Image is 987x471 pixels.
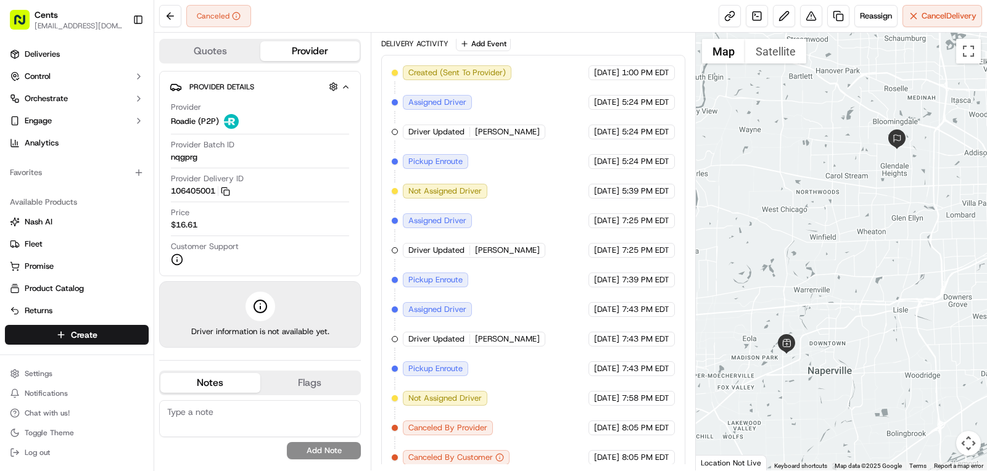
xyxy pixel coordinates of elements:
a: 📗Knowledge Base [7,270,99,292]
a: Report a map error [934,462,983,469]
span: [PERSON_NAME] [38,224,100,234]
a: Nash AI [10,216,144,227]
button: 106405001 [171,186,230,197]
span: Driver Updated [408,334,465,345]
a: Open this area in Google Maps (opens a new window) [699,454,740,470]
button: Engage [5,111,149,131]
span: Not Assigned Driver [408,186,482,197]
span: Driver information is not available yet. [191,326,329,337]
button: Provider [260,41,360,61]
span: 8:05 PM EDT [622,422,669,433]
button: Fleet [5,234,149,254]
div: Favorites [5,163,149,182]
span: [EMAIL_ADDRESS][DOMAIN_NAME] [35,21,123,31]
span: Cents [35,9,58,21]
span: 5:24 PM EDT [622,97,669,108]
span: Cancel Delivery [922,10,977,22]
span: Chat with us! [25,408,70,418]
span: nqgprg [171,152,197,163]
span: Customer Support [171,241,239,252]
span: 7:58 PM EDT [622,393,669,404]
span: 7:43 PM EDT [622,334,669,345]
span: Engage [25,115,52,126]
button: Notes [160,373,260,393]
button: See all [191,157,225,172]
span: [PERSON_NAME] [475,245,540,256]
span: [DATE] [594,156,619,167]
span: Reassign [860,10,892,22]
span: Pickup Enroute [408,274,463,285]
span: Pickup Enroute [408,363,463,374]
span: Map data ©2025 Google [835,462,902,469]
div: Delivery Activity [381,39,448,49]
img: roadie-logo-v2.jpg [224,114,239,129]
button: Nash AI [5,212,149,232]
div: Canceled [186,5,251,27]
img: 1736555255976-a54dd68f-1ca7-489b-9aae-adbdc363a1c4 [25,224,35,234]
button: Returns [5,301,149,321]
button: Show street map [702,39,745,63]
button: Create [5,325,149,345]
span: Not Assigned Driver [408,393,482,404]
span: 7:25 PM EDT [622,215,669,226]
button: Show satellite imagery [745,39,806,63]
a: Product Catalog [10,283,144,294]
a: Deliveries [5,44,149,64]
span: Log out [25,448,50,457]
span: [DATE] [594,452,619,463]
img: Jack Harpster [12,179,32,199]
span: 8:05 PM EDT [622,452,669,463]
img: 1736555255976-a54dd68f-1ca7-489b-9aae-adbdc363a1c4 [12,117,35,139]
button: Add Event [456,36,511,51]
span: [DATE] [109,224,134,234]
button: Cents[EMAIL_ADDRESS][DOMAIN_NAME] [5,5,128,35]
button: Orchestrate [5,89,149,109]
span: [DATE] [594,334,619,345]
span: [PERSON_NAME] [475,126,540,137]
img: Masood Aslam [12,212,32,232]
div: 💻 [104,276,114,286]
a: Returns [10,305,144,316]
a: Terms (opens in new tab) [909,462,927,469]
span: Provider [171,102,201,113]
span: Deliveries [25,49,60,60]
span: Create [71,329,97,341]
span: Product Catalog [25,283,84,294]
button: Quotes [160,41,260,61]
span: 5:39 PM EDT [622,186,669,197]
button: Promise [5,256,149,276]
button: Control [5,67,149,86]
span: Canceled By Customer [408,452,493,463]
button: Log out [5,444,149,461]
div: 📗 [12,276,22,286]
button: Settings [5,365,149,382]
span: Roadie (P2P) [171,116,219,127]
button: CancelDelivery [902,5,982,27]
span: Created (Sent To Provider) [408,67,506,78]
span: [PERSON_NAME] [475,334,540,345]
span: [DATE] [594,304,619,315]
span: Control [25,71,51,82]
span: Promise [25,261,54,272]
button: Notifications [5,385,149,402]
span: Pickup Enroute [408,156,463,167]
a: 💻API Documentation [99,270,203,292]
span: $16.61 [171,219,197,231]
span: 7:43 PM EDT [622,304,669,315]
img: Google [699,454,740,470]
div: Past conversations [12,160,83,170]
button: Toggle Theme [5,424,149,441]
span: Pylon [123,305,149,314]
button: Provider Details [170,76,350,97]
span: Driver Updated [408,245,465,256]
span: Provider Batch ID [171,139,234,150]
span: 5:24 PM EDT [622,126,669,137]
button: Reassign [854,5,898,27]
span: Returns [25,305,52,316]
span: Provider Details [189,82,254,92]
div: Start new chat [56,117,202,129]
span: Knowledge Base [25,275,94,287]
a: Fleet [10,239,144,250]
a: Powered byPylon [87,305,149,314]
span: Provider Delivery ID [171,173,244,184]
